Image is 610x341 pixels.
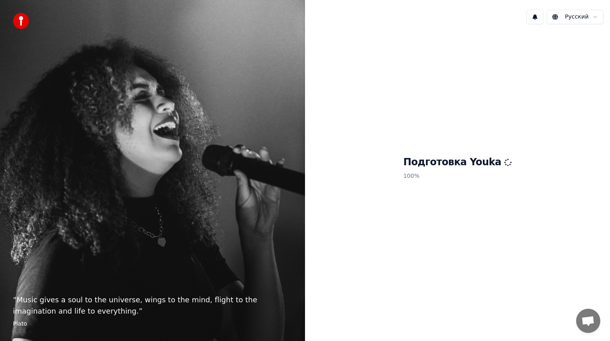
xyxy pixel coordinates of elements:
p: 100 % [403,169,512,183]
h1: Подготовка Youka [403,156,512,169]
footer: Plato [13,320,292,328]
p: “ Music gives a soul to the universe, wings to the mind, flight to the imagination and life to ev... [13,294,292,317]
img: youka [13,13,29,29]
div: Открытый чат [576,309,600,333]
